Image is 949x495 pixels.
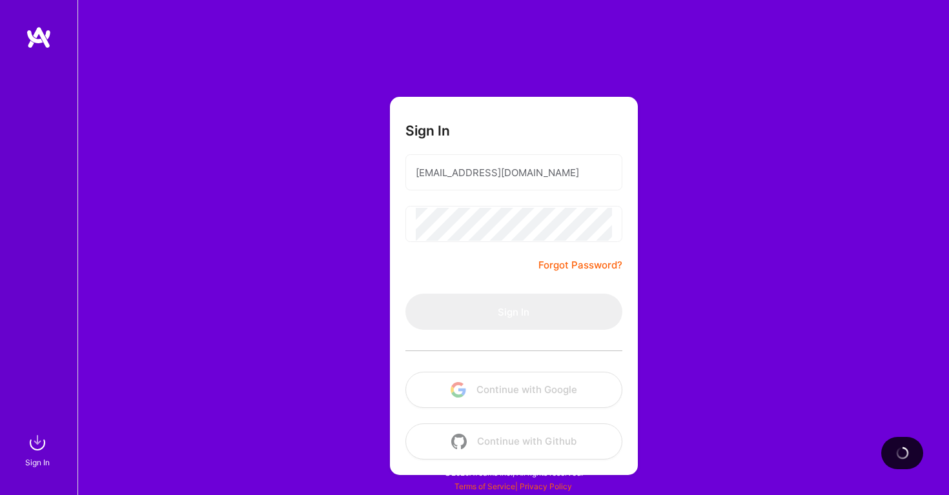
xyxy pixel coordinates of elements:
[520,481,572,491] a: Privacy Policy
[538,258,622,273] a: Forgot Password?
[454,481,572,491] span: |
[416,156,612,189] input: Email...
[896,447,909,460] img: loading
[405,294,622,330] button: Sign In
[405,123,450,139] h3: Sign In
[26,26,52,49] img: logo
[451,434,467,449] img: icon
[405,423,622,460] button: Continue with Github
[27,430,50,469] a: sign inSign In
[451,382,466,398] img: icon
[25,430,50,456] img: sign in
[77,456,949,489] div: © 2025 ATeams Inc., All rights reserved.
[25,456,50,469] div: Sign In
[405,372,622,408] button: Continue with Google
[454,481,515,491] a: Terms of Service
